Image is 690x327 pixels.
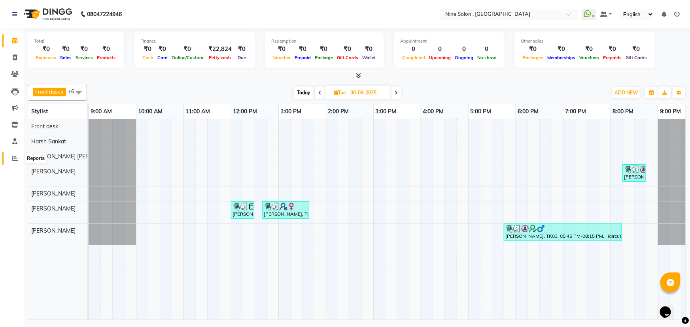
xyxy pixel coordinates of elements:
[360,45,378,54] div: ₹0
[374,106,399,117] a: 3:00 PM
[231,106,259,117] a: 12:00 PM
[521,38,649,45] div: Other sales
[58,55,74,60] span: Sales
[421,106,446,117] a: 4:00 PM
[236,55,248,60] span: Due
[155,45,170,54] div: ₹0
[601,45,624,54] div: ₹0
[453,45,475,54] div: 0
[235,45,249,54] div: ₹0
[313,45,335,54] div: ₹0
[58,45,74,54] div: ₹0
[427,45,453,54] div: 0
[155,55,170,60] span: Card
[427,55,453,60] span: Upcoming
[611,106,636,117] a: 8:00 PM
[294,86,314,99] span: Today
[87,3,122,25] b: 08047224946
[505,225,621,240] div: [PERSON_NAME], TK03, 05:45 PM-08:15 PM, Haircuts Senior Stylist - [DEMOGRAPHIC_DATA] (₹500),Globa...
[400,45,427,54] div: 0
[205,45,235,54] div: ₹22,824
[95,45,118,54] div: ₹0
[140,38,249,45] div: Finance
[31,205,76,212] span: [PERSON_NAME]
[279,106,304,117] a: 1:00 PM
[34,38,118,45] div: Total
[74,45,95,54] div: ₹0
[263,203,308,218] div: [PERSON_NAME], TK02, 12:40 PM-01:40 PM, Hair Essentials - Hair Wash add-on (₹300),Hair Essentials...
[271,38,378,45] div: Redemption
[326,106,351,117] a: 2:00 PM
[601,55,624,60] span: Prepaids
[335,45,360,54] div: ₹0
[313,55,335,60] span: Package
[170,55,205,60] span: Online/Custom
[545,55,577,60] span: Memberships
[20,3,74,25] img: logo
[136,106,165,117] a: 10:00 AM
[400,38,498,45] div: Appointment
[31,227,76,234] span: [PERSON_NAME]
[624,45,649,54] div: ₹0
[521,55,545,60] span: Packages
[360,55,378,60] span: Wallet
[207,55,233,60] span: Petty cash
[34,55,58,60] span: Expenses
[31,190,76,197] span: [PERSON_NAME]
[89,106,114,117] a: 9:00 AM
[31,123,58,130] span: Front desk
[348,87,388,99] input: 2025-09-30
[475,55,498,60] span: No show
[31,153,121,160] span: [PERSON_NAME] [PERSON_NAME]
[95,55,118,60] span: Products
[140,45,155,54] div: ₹0
[545,45,577,54] div: ₹0
[332,90,348,96] span: Tue
[475,45,498,54] div: 0
[577,55,601,60] span: Vouchers
[614,90,638,96] span: ADD NEW
[453,55,475,60] span: Ongoing
[577,45,601,54] div: ₹0
[140,55,155,60] span: Cash
[516,106,541,117] a: 6:00 PM
[34,45,58,54] div: ₹0
[184,106,212,117] a: 11:00 AM
[400,55,427,60] span: Completed
[35,88,60,95] span: Front desk
[60,88,64,95] a: x
[521,45,545,54] div: ₹0
[31,138,66,145] span: Harsh Sankat
[232,203,253,218] div: [PERSON_NAME], TK01, 12:00 PM-12:30 PM, Hair Essentials - Hair Wash & Blast Dry (₹550)
[624,55,649,60] span: Gift Cards
[68,88,80,94] span: +6
[271,45,293,54] div: ₹0
[563,106,588,117] a: 7:00 PM
[293,55,313,60] span: Prepaid
[335,55,360,60] span: Gift Cards
[170,45,205,54] div: ₹0
[658,106,683,117] a: 9:00 PM
[293,45,313,54] div: ₹0
[469,106,493,117] a: 5:00 PM
[31,108,48,115] span: Stylist
[31,168,76,175] span: [PERSON_NAME]
[623,165,645,180] div: [PERSON_NAME], TK03, 08:15 PM-08:45 PM, Hair Essentials - Head Massage Coconut (Without hair wash...
[74,55,95,60] span: Services
[271,55,293,60] span: Voucher
[612,87,640,98] button: ADD NEW
[25,154,47,163] div: Reports
[657,295,682,319] iframe: chat widget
